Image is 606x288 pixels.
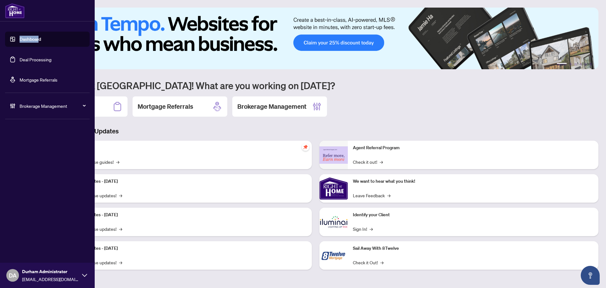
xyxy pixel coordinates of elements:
[22,276,79,283] span: [EMAIL_ADDRESS][DOMAIN_NAME]
[581,266,600,285] button: Open asap
[116,158,119,165] span: →
[574,63,577,65] button: 3
[557,63,567,65] button: 1
[579,63,582,65] button: 4
[353,178,593,185] p: We want to hear what you think!
[585,63,587,65] button: 5
[138,102,193,111] h2: Mortgage Referrals
[33,127,598,136] h3: Brokerage & Industry Updates
[66,144,307,151] p: Self-Help
[5,3,25,18] img: logo
[319,208,348,236] img: Identify your Client
[33,8,598,69] img: Slide 0
[66,245,307,252] p: Platform Updates - [DATE]
[569,63,572,65] button: 2
[9,271,17,280] span: DA
[319,174,348,203] img: We want to hear what you think!
[380,259,383,266] span: →
[66,178,307,185] p: Platform Updates - [DATE]
[353,245,593,252] p: Sail Away With 8Twelve
[353,158,383,165] a: Check it out!→
[119,225,122,232] span: →
[353,211,593,218] p: Identify your Client
[33,79,598,91] h1: Welcome back [GEOGRAPHIC_DATA]! What are you working on [DATE]?
[237,102,306,111] h2: Brokerage Management
[380,158,383,165] span: →
[66,211,307,218] p: Platform Updates - [DATE]
[590,63,592,65] button: 6
[319,241,348,270] img: Sail Away With 8Twelve
[20,102,85,109] span: Brokerage Management
[20,36,41,42] a: Dashboard
[119,192,122,199] span: →
[22,268,79,275] span: Durham Administrator
[353,144,593,151] p: Agent Referral Program
[353,225,373,232] a: Sign In!→
[319,146,348,164] img: Agent Referral Program
[387,192,390,199] span: →
[370,225,373,232] span: →
[20,57,51,62] a: Deal Processing
[20,77,57,83] a: Mortgage Referrals
[353,259,383,266] a: Check it Out!→
[302,143,309,151] span: pushpin
[353,192,390,199] a: Leave Feedback→
[119,259,122,266] span: →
